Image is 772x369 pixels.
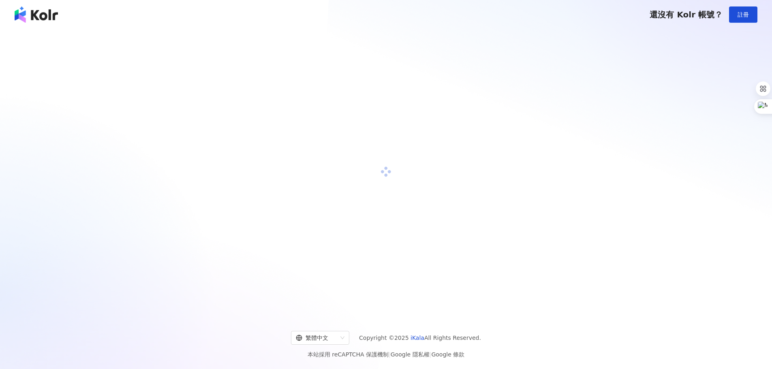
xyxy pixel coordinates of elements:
[431,351,464,358] a: Google 條款
[308,350,464,359] span: 本站採用 reCAPTCHA 保護機制
[359,333,481,343] span: Copyright © 2025 All Rights Reserved.
[391,351,430,358] a: Google 隱私權
[296,331,337,344] div: 繁體中文
[15,6,58,23] img: logo
[389,351,391,358] span: |
[738,11,749,18] span: 註冊
[411,335,424,341] a: iKala
[430,351,432,358] span: |
[650,10,723,19] span: 還沒有 Kolr 帳號？
[729,6,757,23] button: 註冊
